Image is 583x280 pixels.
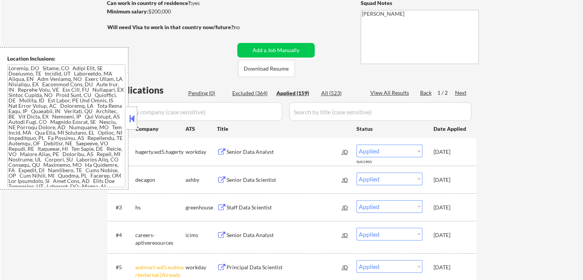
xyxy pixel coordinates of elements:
div: JD [342,260,349,274]
button: Download Resume [238,60,295,77]
div: Title [217,125,349,133]
div: Senior Data Analyst [227,231,342,239]
div: ATS [186,125,217,133]
button: Add a Job Manually [237,43,315,58]
div: JD [342,145,349,158]
div: #5 [116,264,129,271]
div: 1 / 2 [437,89,455,97]
div: hagerty.wd5.hagerty [135,148,186,156]
div: workday [186,264,217,271]
div: Excluded (364) [232,89,271,97]
div: Staff Data Scientist [227,204,342,211]
div: decagon [135,176,186,184]
div: Date Applied [434,125,467,133]
div: hs [135,204,186,211]
div: Applied (159) [276,89,315,97]
strong: Will need Visa to work in that country now/future?: [107,24,235,30]
div: Location Inclusions: [7,55,125,63]
div: JD [342,228,349,242]
div: careers-aptiveresources [135,231,186,246]
div: [DATE] [434,231,467,239]
strong: Minimum salary: [107,8,148,15]
input: Search by company (case sensitive) [110,102,282,121]
div: ashby [186,176,217,184]
div: Applications [110,86,186,95]
div: workday [186,148,217,156]
div: View All Results [370,89,411,97]
div: [DATE] [434,176,467,184]
div: Senior Data Scientist [227,176,342,184]
div: [DATE] [434,148,467,156]
div: JD [342,200,349,214]
div: Senior Data Analyst [227,148,342,156]
div: Principal Data Scientist [227,264,342,271]
div: All (523) [321,89,360,97]
div: greenhouse [186,204,217,211]
div: JD [342,173,349,186]
div: no [234,23,256,31]
div: success [356,158,387,165]
div: icims [186,231,217,239]
div: Pending (0) [188,89,227,97]
div: Next [455,89,467,97]
div: Company [135,125,186,133]
div: [DATE] [434,204,467,211]
input: Search by title (case sensitive) [289,102,471,121]
div: Status [356,122,422,135]
div: [DATE] [434,264,467,271]
div: #4 [116,231,129,239]
div: #3 [116,204,129,211]
div: Back [420,89,432,97]
div: $200,000 [107,8,235,15]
